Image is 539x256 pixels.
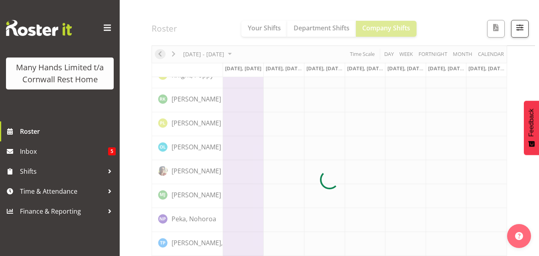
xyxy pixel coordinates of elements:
span: 5 [108,147,116,155]
span: Inbox [20,145,108,157]
button: Filter Shifts [511,20,529,38]
span: Finance & Reporting [20,205,104,217]
button: Feedback - Show survey [524,101,539,155]
div: Many Hands Limited t/a Cornwall Rest Home [14,62,106,85]
span: Roster [20,125,116,137]
span: Feedback [528,109,535,137]
span: Shifts [20,165,104,177]
img: help-xxl-2.png [515,232,523,240]
img: Rosterit website logo [6,20,72,36]
span: Time & Attendance [20,185,104,197]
